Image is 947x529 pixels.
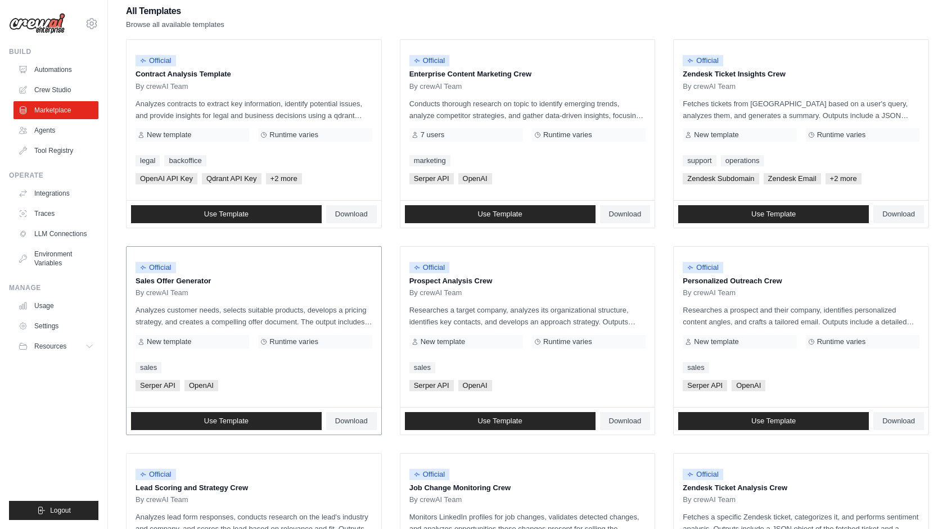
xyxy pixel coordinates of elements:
span: New template [147,130,191,139]
a: Marketplace [13,101,98,119]
a: Use Template [678,412,869,430]
div: Operate [9,171,98,180]
span: By crewAI Team [409,495,462,504]
p: Sales Offer Generator [136,275,372,287]
span: By crewAI Team [409,82,462,91]
span: By crewAI Team [409,288,462,297]
span: Use Template [751,210,796,219]
p: Zendesk Ticket Insights Crew [683,69,919,80]
span: Serper API [683,380,727,391]
span: 7 users [421,130,445,139]
span: New template [421,337,465,346]
button: Resources [13,337,98,355]
a: LLM Connections [13,225,98,243]
span: OpenAI [458,380,492,391]
button: Logout [9,501,98,520]
a: Download [326,205,377,223]
a: sales [683,362,709,373]
div: Manage [9,283,98,292]
span: OpenAI API Key [136,173,197,184]
span: OpenAI [458,173,492,184]
span: Download [882,210,915,219]
span: By crewAI Team [683,82,736,91]
h2: All Templates [126,3,224,19]
div: Build [9,47,98,56]
p: Researches a target company, analyzes its organizational structure, identifies key contacts, and ... [409,304,646,328]
span: Download [335,417,368,426]
span: Official [683,262,723,273]
a: Integrations [13,184,98,202]
a: Download [326,412,377,430]
a: sales [136,362,161,373]
p: Zendesk Ticket Analysis Crew [683,482,919,494]
p: Analyzes customer needs, selects suitable products, develops a pricing strategy, and creates a co... [136,304,372,328]
span: By crewAI Team [683,288,736,297]
span: Use Template [204,417,249,426]
span: Download [609,210,642,219]
span: By crewAI Team [683,495,736,504]
span: Runtime varies [543,130,592,139]
span: Resources [34,342,66,351]
span: +2 more [266,173,302,184]
a: Download [873,412,924,430]
a: Use Template [405,205,596,223]
span: Download [882,417,915,426]
span: Download [609,417,642,426]
span: By crewAI Team [136,82,188,91]
a: Use Template [131,205,322,223]
span: Logout [50,506,71,515]
span: Official [409,469,450,480]
span: Official [683,469,723,480]
span: OpenAI [184,380,218,391]
span: Runtime varies [269,337,318,346]
span: Use Template [477,210,522,219]
a: Usage [13,297,98,315]
span: Serper API [136,380,180,391]
img: Logo [9,13,65,34]
a: Tool Registry [13,142,98,160]
a: Use Template [405,412,596,430]
span: New template [147,337,191,346]
span: +2 more [826,173,862,184]
span: By crewAI Team [136,288,188,297]
a: operations [721,155,764,166]
span: Download [335,210,368,219]
span: Runtime varies [817,337,866,346]
span: By crewAI Team [136,495,188,504]
a: Download [600,412,651,430]
span: Serper API [409,173,454,184]
span: Runtime varies [543,337,592,346]
span: Official [136,469,176,480]
a: Agents [13,121,98,139]
a: support [683,155,716,166]
p: Conducts thorough research on topic to identify emerging trends, analyze competitor strategies, a... [409,98,646,121]
span: Use Template [204,210,249,219]
p: Researches a prospect and their company, identifies personalized content angles, and crafts a tai... [683,304,919,328]
p: Fetches tickets from [GEOGRAPHIC_DATA] based on a user's query, analyzes them, and generates a su... [683,98,919,121]
span: Official [683,55,723,66]
span: Official [136,262,176,273]
p: Job Change Monitoring Crew [409,482,646,494]
span: New template [694,130,738,139]
a: Download [873,205,924,223]
a: Crew Studio [13,81,98,99]
span: OpenAI [732,380,765,391]
span: New template [694,337,738,346]
a: Use Template [131,412,322,430]
a: backoffice [164,155,206,166]
p: Personalized Outreach Crew [683,275,919,287]
span: Zendesk Subdomain [683,173,759,184]
a: sales [409,362,435,373]
p: Enterprise Content Marketing Crew [409,69,646,80]
span: Runtime varies [817,130,866,139]
a: marketing [409,155,450,166]
p: Browse all available templates [126,19,224,30]
a: Traces [13,205,98,223]
span: Serper API [409,380,454,391]
a: Environment Variables [13,245,98,272]
span: Use Template [751,417,796,426]
p: Lead Scoring and Strategy Crew [136,482,372,494]
span: Qdrant API Key [202,173,261,184]
p: Prospect Analysis Crew [409,275,646,287]
a: Use Template [678,205,869,223]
